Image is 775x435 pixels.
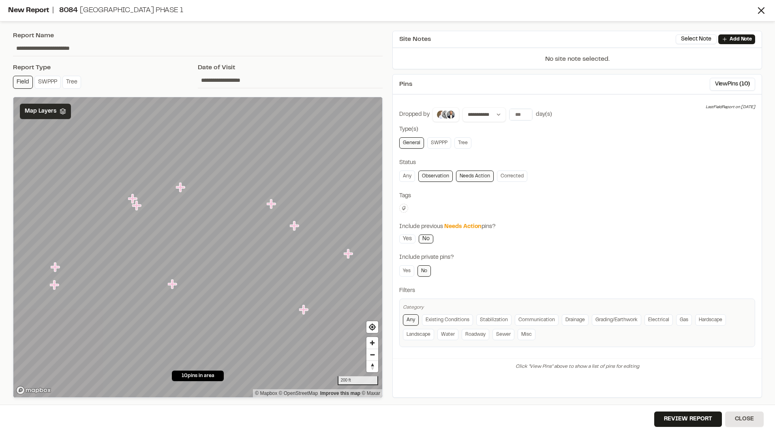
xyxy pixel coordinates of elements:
button: Find my location [366,321,378,333]
a: Water [437,329,458,340]
p: No site note selected. [393,54,762,69]
button: Edit Tags [399,204,408,213]
a: Tree [454,137,471,149]
a: Roadway [462,329,489,340]
span: ( 10 ) [739,80,750,89]
a: Corrected [497,171,527,182]
span: 10 pins in area [182,372,214,380]
a: Mapbox [255,390,277,396]
a: Yes [399,265,414,277]
div: Map marker [299,305,310,315]
button: Reset bearing to north [366,360,378,372]
a: Communication [515,314,559,326]
a: Drainage [562,314,589,326]
a: Misc [518,329,535,340]
div: Map marker [267,199,277,209]
div: Map marker [132,200,143,211]
div: 200 ft [338,376,378,385]
div: Map marker [176,182,186,193]
div: Report Type [13,63,198,72]
div: Map marker [344,249,354,259]
a: No [417,265,431,277]
a: Electrical [644,314,673,326]
div: Map marker [290,221,300,231]
div: Last Field Report on [DATE] [706,104,755,111]
a: General [399,137,424,149]
button: Select Note [676,34,717,44]
button: Zoom out [366,349,378,360]
span: Needs Action [444,224,482,229]
a: SWPPP [427,137,451,149]
div: Report Name [13,31,383,41]
canvas: Map [13,97,382,397]
button: ViewPins (10) [710,78,755,91]
span: Pins [399,79,412,89]
div: Dropped by [399,110,430,119]
div: Type(s) [399,125,755,134]
a: Grading/Earthwork [592,314,641,326]
button: Zoom in [366,337,378,349]
div: Include previous pins? [399,222,755,231]
a: Any [399,171,415,182]
a: Landscape [403,329,434,340]
a: Needs Action [456,171,494,182]
a: Map feedback [320,390,360,396]
div: Map marker [168,279,178,290]
img: Douglas Jennings [446,110,456,119]
button: Close [725,412,764,427]
div: day(s) [536,110,552,119]
img: Tommy Huang [436,110,446,119]
span: [GEOGRAPHIC_DATA] Phase 1 [80,7,183,14]
div: New Report [8,5,756,16]
a: No [419,235,433,243]
a: Gas [676,314,692,326]
span: Site Notes [399,34,431,44]
button: Tommy Huang, James Owens, Douglas Jennings [432,107,459,122]
a: Any [403,314,419,326]
a: Yes [399,235,415,243]
a: Hardscape [695,314,726,326]
div: Status [399,158,755,167]
div: Map marker [128,194,139,204]
div: Click "View Pins" above to show a list of pins for editing [393,358,762,375]
a: Maxar [362,390,380,396]
div: Include private pins? [399,253,755,262]
div: Filters [399,286,755,295]
button: Review Report [654,412,722,427]
p: Add Note [730,36,752,43]
a: Stabilization [476,314,512,326]
a: OpenStreetMap [279,390,318,396]
div: Date of Visit [198,63,383,72]
img: James Owens [441,110,451,119]
div: Category [403,304,751,311]
div: Tags [399,192,755,200]
a: Existing Conditions [422,314,473,326]
a: Observation [418,171,453,182]
a: Sewer [492,329,514,340]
